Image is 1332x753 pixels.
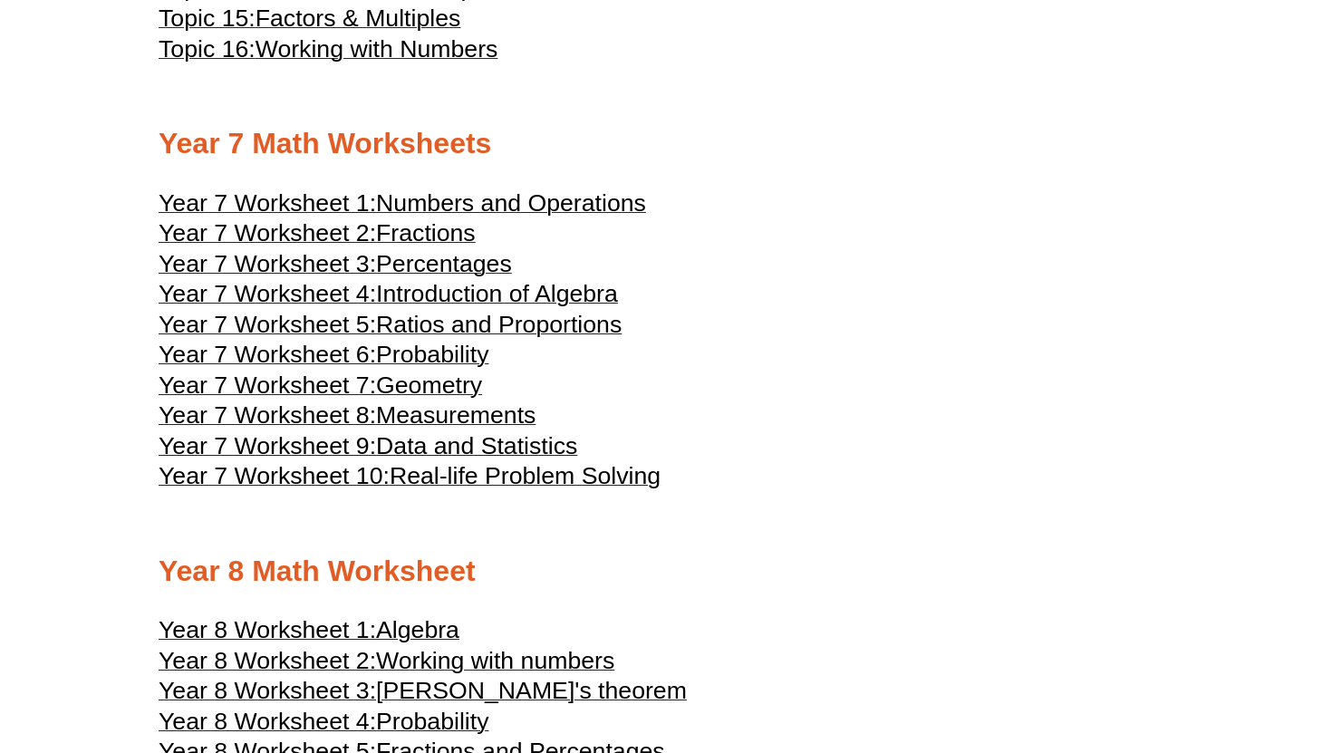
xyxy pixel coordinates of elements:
span: Year 7 Worksheet 10: [159,462,390,489]
span: Year 7 Worksheet 5: [159,311,376,338]
iframe: Chat Widget [1021,548,1332,753]
span: Year 8 Worksheet 1: [159,616,376,643]
a: Year 7 Worksheet 8:Measurements [159,410,536,428]
span: Percentages [376,250,512,277]
span: Probability [376,708,488,735]
a: Year 7 Worksheet 2:Fractions [159,227,476,246]
a: Year 8 Worksheet 3:[PERSON_NAME]'s theorem [159,685,687,703]
span: Year 7 Worksheet 7: [159,372,376,399]
span: [PERSON_NAME]'s theorem [376,677,687,704]
a: Year 8 Worksheet 1:Algebra [159,624,459,642]
span: Year 7 Worksheet 9: [159,432,376,459]
a: Year 7 Worksheet 4:Introduction of Algebra [159,288,618,306]
a: Year 7 Worksheet 10:Real-life Problem Solving [159,470,661,488]
span: Algebra [376,616,459,643]
a: Year 7 Worksheet 7:Geometry [159,380,482,398]
span: Topic 16: [159,35,256,63]
span: Year 7 Worksheet 4: [159,280,376,307]
span: Ratios and Proportions [376,311,622,338]
h2: Year 7 Math Worksheets [159,125,1173,163]
a: Topic 16:Working with Numbers [159,43,497,62]
a: Year 7 Worksheet 9:Data and Statistics [159,440,577,459]
span: Topic 15: [159,5,256,32]
span: Year 8 Worksheet 3: [159,677,376,704]
span: Year 7 Worksheet 1: [159,189,376,217]
span: Working with Numbers [256,35,498,63]
span: Numbers and Operations [376,189,646,217]
span: Introduction of Algebra [376,280,618,307]
a: Year 8 Worksheet 4:Probability [159,716,489,734]
span: Year 7 Worksheet 2: [159,219,376,246]
a: Year 7 Worksheet 1:Numbers and Operations [159,198,646,216]
span: Geometry [376,372,482,399]
a: Topic 15:Factors & Multiples [159,13,460,31]
span: Year 8 Worksheet 4: [159,708,376,735]
span: Working with numbers [376,647,614,674]
span: Year 7 Worksheet 6: [159,341,376,368]
span: Year 8 Worksheet 2: [159,647,376,674]
a: Year 7 Worksheet 5:Ratios and Proportions [159,319,622,337]
a: Year 7 Worksheet 3:Percentages [159,258,512,276]
span: Factors & Multiples [256,5,461,32]
span: Year 7 Worksheet 3: [159,250,376,277]
span: Measurements [376,401,536,429]
span: Fractions [376,219,476,246]
span: Year 7 Worksheet 8: [159,401,376,429]
span: Probability [376,341,488,368]
span: Data and Statistics [376,432,577,459]
a: Year 8 Worksheet 2:Working with numbers [159,655,614,673]
h2: Year 8 Math Worksheet [159,553,1173,591]
span: Real-life Problem Solving [390,462,661,489]
a: Year 7 Worksheet 6:Probability [159,349,489,367]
